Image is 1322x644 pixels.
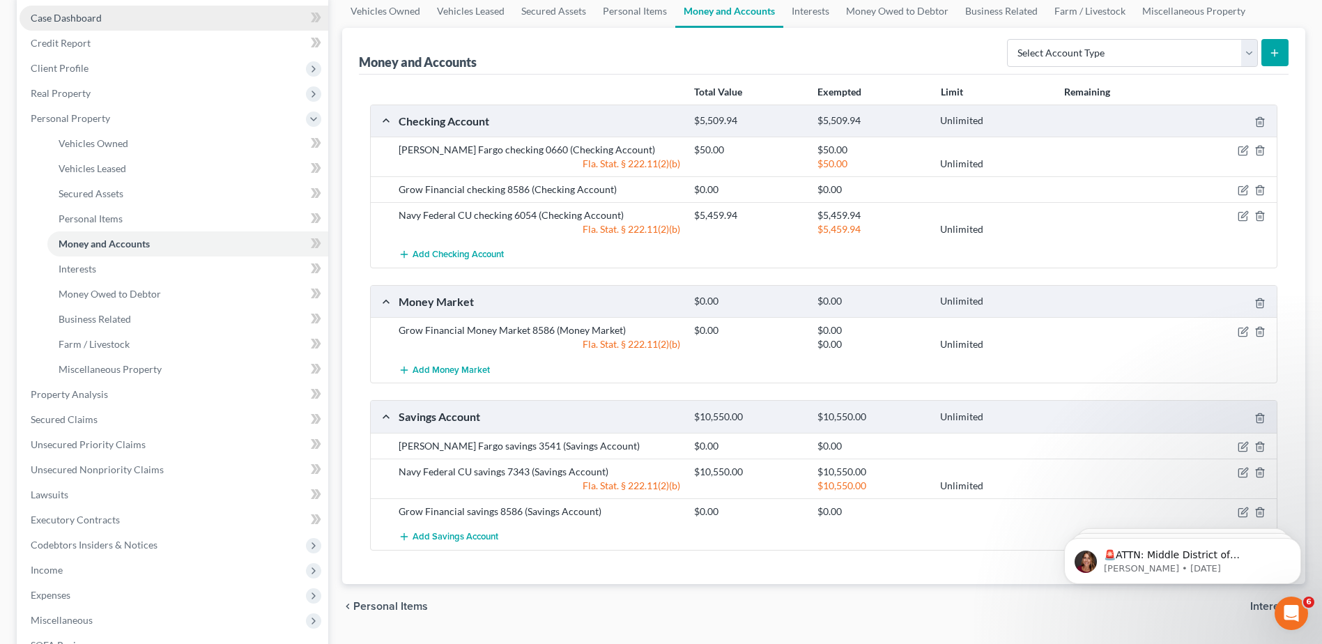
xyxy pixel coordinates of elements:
[933,157,1056,171] div: Unlimited
[810,222,934,236] div: $5,459.94
[810,208,934,222] div: $5,459.94
[933,295,1056,308] div: Unlimited
[810,439,934,453] div: $0.00
[817,86,861,98] strong: Exempted
[47,231,328,256] a: Money and Accounts
[20,407,328,432] a: Secured Claims
[810,183,934,197] div: $0.00
[810,337,934,351] div: $0.00
[687,114,810,128] div: $5,509.94
[342,601,353,612] i: chevron_left
[59,238,150,250] span: Money and Accounts
[933,222,1056,236] div: Unlimited
[694,86,742,98] strong: Total Value
[31,438,146,450] span: Unsecured Priority Claims
[392,157,687,171] div: Fla. Stat. § 222.11(2)(b)
[1303,597,1314,608] span: 6
[1043,509,1322,606] iframe: Intercom notifications message
[47,181,328,206] a: Secured Assets
[31,614,93,626] span: Miscellaneous
[31,112,110,124] span: Personal Property
[20,382,328,407] a: Property Analysis
[392,323,687,337] div: Grow Financial Money Market 8586 (Money Market)
[392,222,687,236] div: Fla. Stat. § 222.11(2)(b)
[810,295,934,308] div: $0.00
[47,256,328,282] a: Interests
[31,514,120,526] span: Executory Contracts
[687,143,810,157] div: $50.00
[47,357,328,382] a: Miscellaneous Property
[933,114,1056,128] div: Unlimited
[687,183,810,197] div: $0.00
[31,463,164,475] span: Unsecured Nonpriority Claims
[31,413,98,425] span: Secured Claims
[392,208,687,222] div: Navy Federal CU checking 6054 (Checking Account)
[392,114,687,128] div: Checking Account
[413,531,498,542] span: Add Savings Account
[31,539,157,551] span: Codebtors Insiders & Notices
[810,143,934,157] div: $50.00
[59,288,161,300] span: Money Owed to Debtor
[20,432,328,457] a: Unsecured Priority Claims
[413,250,504,261] span: Add Checking Account
[1064,86,1110,98] strong: Remaining
[59,187,123,199] span: Secured Assets
[810,505,934,519] div: $0.00
[47,131,328,156] a: Vehicles Owned
[61,40,236,162] span: 🚨ATTN: Middle District of [US_STATE] The court has added a new Credit Counseling Field that we ne...
[59,313,131,325] span: Business Related
[31,589,70,601] span: Expenses
[810,323,934,337] div: $0.00
[31,87,91,99] span: Real Property
[399,357,490,383] button: Add Money Market
[1250,601,1305,612] button: Interests chevron_right
[1250,601,1294,612] span: Interests
[31,62,89,74] span: Client Profile
[20,31,328,56] a: Credit Report
[392,465,687,479] div: Navy Federal CU savings 7343 (Savings Account)
[20,507,328,532] a: Executory Contracts
[810,114,934,128] div: $5,509.94
[20,457,328,482] a: Unsecured Nonpriority Claims
[392,409,687,424] div: Savings Account
[342,601,428,612] button: chevron_left Personal Items
[61,54,240,66] p: Message from Katie, sent 4w ago
[359,54,477,70] div: Money and Accounts
[392,183,687,197] div: Grow Financial checking 8586 (Checking Account)
[687,208,810,222] div: $5,459.94
[392,294,687,309] div: Money Market
[810,465,934,479] div: $10,550.00
[59,137,128,149] span: Vehicles Owned
[810,157,934,171] div: $50.00
[392,479,687,493] div: Fla. Stat. § 222.11(2)(b)
[47,282,328,307] a: Money Owed to Debtor
[933,411,1056,424] div: Unlimited
[392,505,687,519] div: Grow Financial savings 8586 (Savings Account)
[399,524,498,550] button: Add Savings Account
[810,411,934,424] div: $10,550.00
[687,295,810,308] div: $0.00
[47,307,328,332] a: Business Related
[392,337,687,351] div: Fla. Stat. § 222.11(2)(b)
[59,263,96,275] span: Interests
[353,601,428,612] span: Personal Items
[20,6,328,31] a: Case Dashboard
[687,439,810,453] div: $0.00
[31,489,68,500] span: Lawsuits
[933,337,1056,351] div: Unlimited
[941,86,963,98] strong: Limit
[687,505,810,519] div: $0.00
[20,482,328,507] a: Lawsuits
[31,388,108,400] span: Property Analysis
[59,338,130,350] span: Farm / Livestock
[31,37,91,49] span: Credit Report
[47,332,328,357] a: Farm / Livestock
[1275,597,1308,630] iframe: Intercom live chat
[413,365,490,376] span: Add Money Market
[933,479,1056,493] div: Unlimited
[392,143,687,157] div: [PERSON_NAME] Fargo checking 0660 (Checking Account)
[687,465,810,479] div: $10,550.00
[687,411,810,424] div: $10,550.00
